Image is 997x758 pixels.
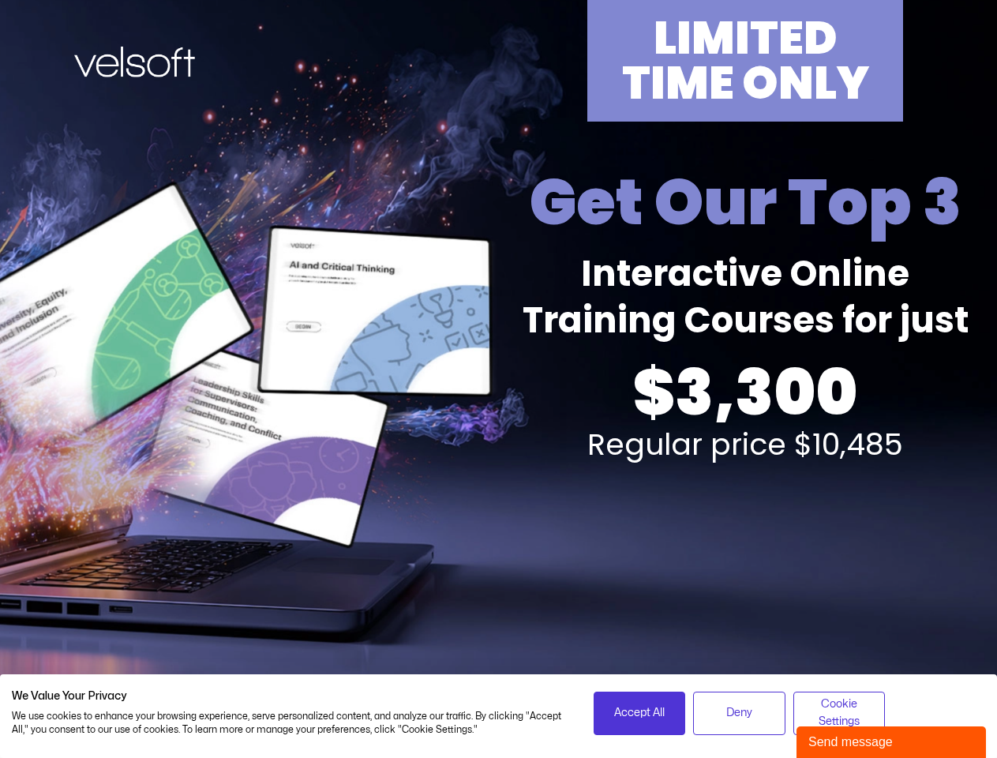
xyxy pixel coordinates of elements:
span: Cookie Settings [804,696,875,731]
span: Deny [726,704,752,722]
button: Accept all cookies [594,692,686,735]
h2: Get Our Top 3 [503,161,988,243]
iframe: chat widget [796,723,989,758]
p: We use cookies to enhance your browsing experience, serve personalized content, and analyze our t... [12,710,570,737]
h2: Interactive Online Training Courses for just [503,251,988,343]
span: Accept All [614,704,665,722]
h2: $3,300 [503,351,988,433]
h2: LIMITED TIME ONLY [595,16,895,106]
h2: Regular price $10,485 [503,430,988,460]
h2: We Value Your Privacy [12,689,570,704]
button: Adjust cookie preferences [793,692,886,735]
button: Deny all cookies [693,692,785,735]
